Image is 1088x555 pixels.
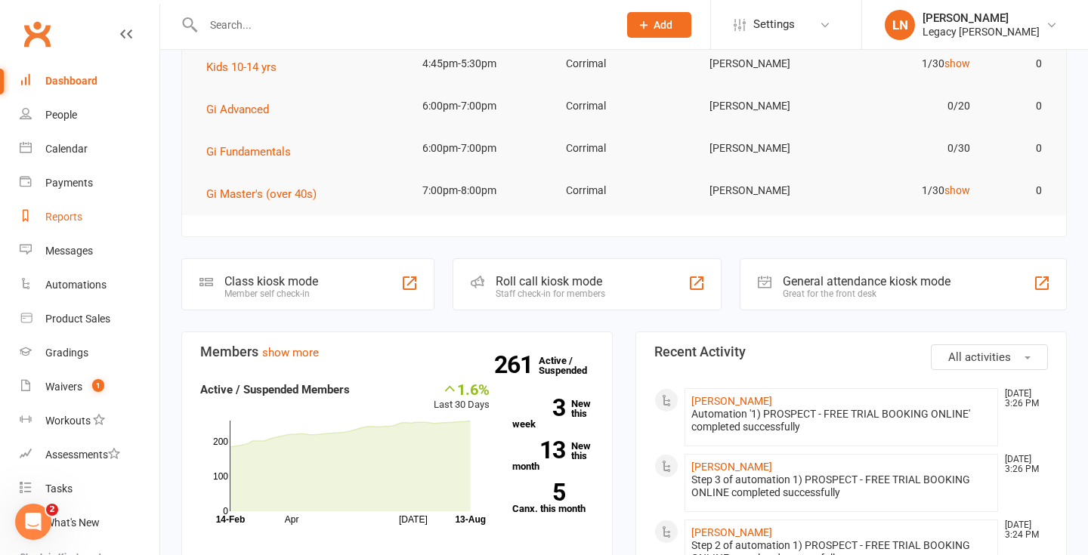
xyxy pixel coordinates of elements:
span: Gi Advanced [206,103,269,116]
div: Great for the front desk [783,288,950,299]
div: Reports [45,211,82,223]
button: Gi Master's (over 40s) [206,185,327,203]
a: Automations [20,268,159,302]
div: People [45,109,77,121]
div: Tasks [45,483,73,495]
a: Gradings [20,336,159,370]
a: 3New this week [512,399,594,429]
a: [PERSON_NAME] [691,461,772,473]
span: Gi Fundamentals [206,145,291,159]
button: Add [627,12,691,38]
time: [DATE] 3:26 PM [997,389,1047,409]
td: Corrimal [552,131,696,166]
button: Gi Fundamentals [206,143,301,161]
div: 1.6% [434,381,490,397]
td: 6:00pm-7:00pm [409,131,552,166]
div: Staff check-in for members [496,288,605,299]
td: [PERSON_NAME] [696,46,839,82]
strong: 13 [512,439,565,461]
a: Product Sales [20,302,159,336]
div: Step 3 of automation 1) PROSPECT - FREE TRIAL BOOKING ONLINE completed successfully [691,473,991,499]
td: 0 [984,173,1056,208]
td: 6:00pm-7:00pm [409,88,552,124]
strong: Active / Suspended Members [200,383,350,396]
td: Corrimal [552,88,696,124]
a: 13New this month [512,441,594,471]
div: [PERSON_NAME] [923,11,1040,25]
div: LN [885,10,915,40]
div: Messages [45,245,93,257]
div: Automations [45,279,107,291]
div: Assessments [45,449,120,461]
a: [PERSON_NAME] [691,526,772,538]
td: 0/30 [839,131,983,166]
button: Kids 10-14 yrs [206,58,287,76]
a: 5Canx. this month [512,483,594,513]
time: [DATE] 3:26 PM [997,455,1047,474]
div: Waivers [45,381,82,393]
button: All activities [931,344,1048,370]
td: 1/30 [839,46,983,82]
div: Legacy [PERSON_NAME] [923,25,1040,39]
span: Gi Master's (over 40s) [206,187,317,201]
a: Messages [20,234,159,268]
strong: 5 [512,481,565,504]
strong: 261 [494,353,539,376]
div: General attendance kiosk mode [783,274,950,288]
div: Gradings [45,347,88,359]
a: show [944,184,970,196]
a: Reports [20,200,159,234]
strong: 3 [512,396,565,419]
span: 1 [92,379,104,392]
div: Workouts [45,415,91,427]
td: [PERSON_NAME] [696,131,839,166]
div: Last 30 Days [434,381,490,413]
td: [PERSON_NAME] [696,88,839,124]
div: Dashboard [45,75,97,87]
td: 0 [984,131,1056,166]
div: Product Sales [45,313,110,325]
td: [PERSON_NAME] [696,173,839,208]
a: show more [262,346,319,359]
td: 7:00pm-8:00pm [409,173,552,208]
iframe: Intercom live chat [15,504,51,540]
a: [PERSON_NAME] [691,395,772,407]
td: Corrimal [552,46,696,82]
a: Dashboard [20,64,159,98]
span: Settings [753,8,795,42]
a: 261Active / Suspended [539,344,605,387]
button: Gi Advanced [206,100,280,119]
div: Member self check-in [224,288,318,299]
div: Payments [45,177,93,189]
span: Add [654,19,672,31]
a: Payments [20,166,159,200]
td: 4:45pm-5:30pm [409,46,552,82]
td: Corrimal [552,173,696,208]
div: Automation '1) PROSPECT - FREE TRIAL BOOKING ONLINE' completed successfully [691,408,991,433]
td: 0 [984,88,1056,124]
a: Assessments [20,438,159,472]
a: show [944,57,970,69]
td: 0 [984,46,1056,82]
input: Search... [199,14,607,35]
h3: Recent Activity [654,344,1048,359]
a: Tasks [20,472,159,506]
a: People [20,98,159,132]
a: Waivers 1 [20,370,159,404]
h3: Members [200,344,594,359]
span: 2 [46,504,58,516]
a: Calendar [20,132,159,166]
a: What's New [20,506,159,540]
span: All activities [948,350,1011,364]
div: Class kiosk mode [224,274,318,288]
td: 0/20 [839,88,983,124]
div: Calendar [45,143,88,155]
time: [DATE] 3:24 PM [997,520,1047,540]
a: Workouts [20,404,159,438]
div: What's New [45,516,100,529]
div: Roll call kiosk mode [496,274,605,288]
span: Kids 10-14 yrs [206,60,277,74]
td: 1/30 [839,173,983,208]
a: Clubworx [18,15,56,53]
